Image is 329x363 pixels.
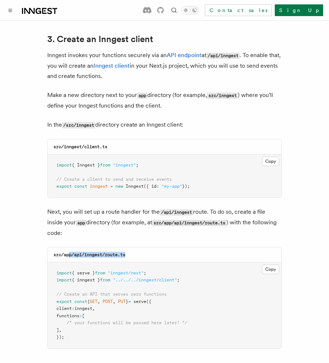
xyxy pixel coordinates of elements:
span: from [95,270,105,276]
span: "inngest" [113,162,136,168]
span: export [56,299,72,304]
p: Inngest invokes your functions securely via an at . To enable that, you will create an in your Ne... [47,50,282,81]
code: src/app/api/inngest/route.ts [53,252,125,257]
span: const [74,299,87,304]
span: ; [144,270,146,276]
span: : [72,306,74,311]
span: = [110,184,113,189]
button: Copy [262,265,279,274]
span: const [74,184,87,189]
span: export [56,184,72,189]
span: // Create an API that serves zero functions [56,292,167,297]
code: /api/inngest [160,209,193,216]
span: }); [182,184,190,189]
span: POST [103,299,113,304]
code: app [137,93,147,99]
span: GET [90,299,97,304]
span: : [156,184,159,189]
code: /api/inngest [206,53,240,59]
span: { inngest } [72,277,100,282]
span: client [56,306,72,311]
code: src/app/api/inngest/route.ts [152,220,226,226]
span: import [56,277,72,282]
span: PUT [118,299,126,304]
button: Toggle dark mode [181,6,199,15]
button: Copy [262,157,279,166]
code: /src/inngest [62,122,95,128]
span: : [80,313,82,318]
span: import [56,162,72,168]
span: ({ [146,299,151,304]
span: new [115,184,123,189]
span: { [87,299,90,304]
span: from [100,277,110,282]
span: functions [56,313,80,318]
code: app [76,220,86,226]
span: [ [82,313,85,318]
a: 3. Create an Inngest client [47,34,153,44]
span: "inngest/next" [108,270,144,276]
a: API endpoint [167,52,202,59]
span: { Inngest } [72,162,100,168]
span: inngest [90,184,108,189]
span: , [97,299,100,304]
span: }); [56,334,64,340]
span: Inngest [126,184,144,189]
code: src/inngest [207,93,238,99]
span: // Create a client to send and receive events [56,177,172,182]
span: ; [136,162,138,168]
p: Make a new directory next to your directory (for example, ) where you'll define your Inngest func... [47,90,282,111]
span: ] [56,328,59,333]
span: , [92,306,95,311]
a: Sign Up [275,4,323,16]
span: { serve } [72,270,95,276]
span: = [128,299,131,304]
span: , [113,299,115,304]
span: ({ id [144,184,156,189]
span: } [126,299,128,304]
button: Toggle navigation [6,6,15,15]
p: In the directory create an Inngest client: [47,120,282,130]
span: from [100,162,110,168]
span: inngest [74,306,92,311]
span: "../../../inngest/client" [113,277,177,282]
p: Next, you will set up a route handler for the route. To do so, create a file inside your director... [47,207,282,238]
a: Contact sales [205,4,272,16]
span: serve [133,299,146,304]
a: Inngest client [93,62,130,69]
span: "my-app" [162,184,182,189]
span: /* your functions will be passed here later! */ [67,320,187,325]
span: import [56,270,72,276]
button: Find something... [170,6,178,15]
span: ; [177,277,180,282]
code: src/inngest/client.ts [53,144,107,149]
span: , [59,328,62,333]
